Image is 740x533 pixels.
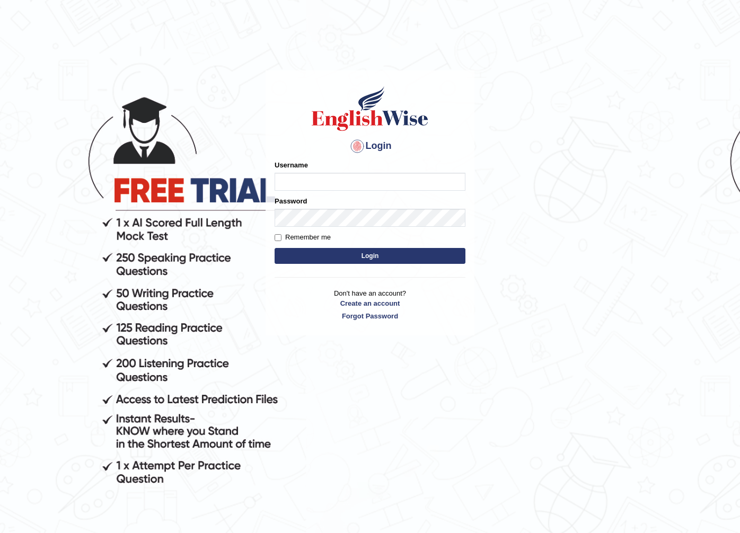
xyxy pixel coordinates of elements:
input: Remember me [275,234,281,241]
label: Password [275,196,307,206]
button: Login [275,248,465,264]
a: Forgot Password [275,311,465,321]
p: Don't have an account? [275,288,465,321]
a: Create an account [275,298,465,308]
label: Username [275,160,308,170]
label: Remember me [275,232,331,243]
img: Logo of English Wise sign in for intelligent practice with AI [310,85,430,132]
h4: Login [275,138,465,155]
